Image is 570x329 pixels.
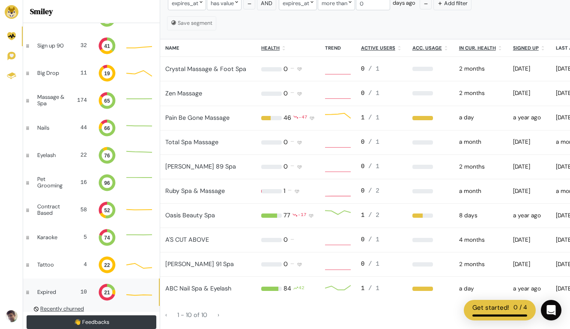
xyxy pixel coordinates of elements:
span: 10 [186,311,194,319]
span: 1 [177,311,181,319]
div: 84 [284,284,291,293]
div: 0% [412,262,449,267]
div: 0 [284,235,288,245]
span: / 1 [368,65,379,72]
div: 46 [284,113,291,123]
div: 1 [361,284,402,293]
div: 0 [361,138,402,147]
div: 0 [361,65,402,74]
div: 1 [361,113,402,123]
u: Acc. Usage [412,45,442,51]
a: A'S CUT ABOVE [165,236,209,243]
div: 0 / 4 [513,303,527,313]
div: 2025-07-21 12:00am [459,89,503,98]
span: - [181,311,184,319]
div: 1 [284,187,285,196]
div: -17 [298,211,307,220]
a: Pet Grooming 16 96 [23,169,160,196]
div: Contract Based [37,204,69,216]
div: 0% [412,165,449,169]
a: ABC Nail Spa & Eyelash [165,285,231,292]
div: 0 [361,235,402,245]
div: 0 [284,65,288,74]
span: ‹ [165,311,167,319]
span: / 1 [368,90,379,97]
div: 2025-09-22 12:00am [459,113,503,122]
a: Oasis Beauty Spa [165,211,215,219]
div: 0% [412,140,449,145]
u: In cur. health [459,45,496,51]
div: 0 [284,260,288,269]
div: Big Drop [37,70,66,76]
div: Open Intercom Messenger [541,300,561,320]
div: 174 [75,96,87,104]
span: 10 [201,311,207,319]
a: [PERSON_NAME] 89 Spa [165,163,236,170]
div: 16 [75,178,87,187]
div: 2024-09-03 03:52pm [513,211,546,220]
div: Massage & Spa [37,94,69,107]
u: Recently churned [40,305,84,312]
div: Nails [37,125,66,131]
div: 0 [361,89,402,98]
div: 0 [284,89,288,98]
div: 10 [73,288,87,296]
div: 2025-06-02 12:00am [459,236,503,244]
div: 44 [73,124,87,132]
nav: page navigation [160,308,570,322]
div: 2020-10-02 08:43pm [513,260,546,269]
div: 58 [76,206,87,214]
u: Signed up [513,45,539,51]
a: Tattoo 4 22 [23,251,160,279]
span: of [194,311,200,319]
a: Expired 10 21 [23,279,160,306]
span: / 1 [368,163,379,170]
div: 2025-08-25 12:00am [459,187,503,196]
div: 2024-09-18 02:08pm [513,113,546,122]
th: Name [160,39,256,57]
span: / 1 [368,285,379,292]
span: / 2 [368,187,379,194]
div: 2025-07-21 12:00am [459,163,503,171]
div: 1 [361,211,402,220]
a: Karaoke 5 74 [23,224,160,251]
a: Total Spa Massage [165,138,218,146]
div: 4 [73,261,87,269]
div: 100% [412,116,449,120]
th: Trend [320,39,356,57]
span: / 1 [368,261,379,267]
img: Brand [5,5,18,19]
h5: Smiley [30,7,153,16]
a: 👋 Feedbacks [27,315,156,329]
div: Sign up 90 [37,43,66,49]
div: Expired [37,289,66,295]
a: Recently churned [23,306,160,312]
a: Big Drop 11 19 [23,59,160,87]
div: 2020-08-07 11:24am [513,163,546,171]
div: 11 [73,69,87,77]
div: 0 [361,260,402,269]
a: Nails 44 66 [23,114,160,142]
span: / 1 [368,236,379,243]
div: 77 [284,211,290,220]
div: 32 [73,41,87,50]
u: Active users [361,45,395,51]
div: 2025-08-25 12:00am [459,138,503,146]
div: 2025-07-15 12:23pm [513,65,546,73]
div: 2025-07-15 12:23pm [459,65,503,73]
span: / 2 [368,212,379,219]
div: 22 [73,151,87,159]
div: 0 [361,162,402,172]
a: Sign up 90 32 41 [23,32,160,59]
div: Eyelash [37,152,66,158]
img: Avatar [6,310,18,322]
a: [PERSON_NAME] 91 Spa [165,260,234,268]
div: Karaoke [37,234,66,240]
div: -47 [298,113,307,123]
a: Crystal Massage & Foot Spa [165,65,246,73]
a: Pain Be Gone Massage [165,114,230,122]
div: 2025-09-15 12:00am [459,211,503,220]
div: 50% [412,213,449,218]
a: Zen Massage [165,89,202,97]
div: 0% [412,67,449,71]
